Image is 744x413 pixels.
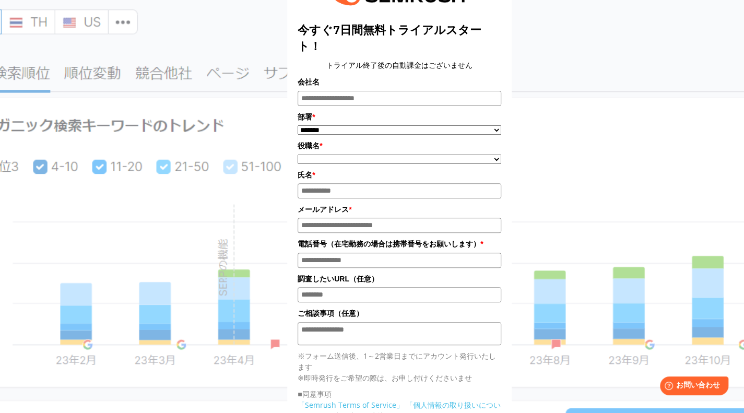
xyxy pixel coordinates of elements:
[298,60,501,71] center: トライアル終了後の自動課金はございません
[298,204,501,215] label: メールアドレス
[298,238,501,250] label: 電話番号（在宅勤務の場合は携帯番号をお願いします）
[298,350,501,383] p: ※フォーム送信後、1～2営業日までにアカウント発行いたします ※即時発行をご希望の際は、お申し付けくださいませ
[298,76,501,88] label: 会社名
[298,388,501,399] p: ■同意事項
[298,273,501,285] label: 調査したいURL（任意）
[298,308,501,319] label: ご相談事項（任意）
[298,400,404,410] a: 「Semrush Terms of Service」
[298,140,501,151] label: 役職名
[651,372,733,402] iframe: Help widget launcher
[298,169,501,181] label: 氏名
[298,111,501,123] label: 部署
[298,22,501,54] title: 今すぐ7日間無料トライアルスタート！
